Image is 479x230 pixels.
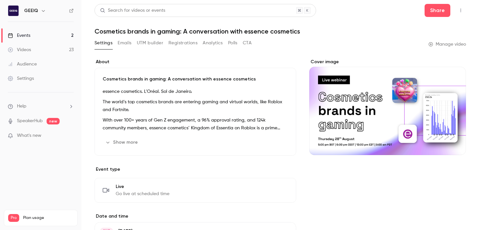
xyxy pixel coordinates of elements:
[8,103,74,110] li: help-dropdown-opener
[94,38,112,48] button: Settings
[103,76,288,82] p: Cosmetics brands in gaming: A conversation with essence cosmetics
[203,38,223,48] button: Analytics
[8,214,19,222] span: Pro
[24,7,38,14] h6: GEEIQ
[23,215,73,221] span: Plan usage
[116,183,169,190] span: Live
[103,88,288,95] p: essence cosmetics. L’Oréal. Sol de Janeiro.
[103,116,288,132] p: With over 100+ years of Gen Z engagement, a 96% approval rating, and 124k community members, esse...
[94,166,296,173] p: Event type
[17,132,41,139] span: What's new
[8,6,19,16] img: GEEIQ
[243,38,252,48] button: CTA
[168,38,197,48] button: Registrations
[118,38,131,48] button: Emails
[103,137,142,148] button: Show more
[309,59,466,65] label: Cover image
[17,103,26,110] span: Help
[8,75,34,82] div: Settings
[428,41,466,48] a: Manage video
[94,27,466,35] h1: Cosmetics brands in gaming: A conversation with essence cosmetics
[8,32,30,39] div: Events
[8,47,31,53] div: Videos
[17,118,43,124] a: SpeakerHub
[309,59,466,155] section: Cover image
[94,59,296,65] label: About
[8,61,37,67] div: Audience
[100,7,165,14] div: Search for videos or events
[103,98,288,114] p: The world’s top cosmetics brands are entering gaming and virtual worlds, like Roblox and Fortnite.
[137,38,163,48] button: UTM builder
[116,191,169,197] span: Go live at scheduled time
[47,118,60,124] span: new
[66,133,74,139] iframe: Noticeable Trigger
[425,4,450,17] button: Share
[94,213,296,220] label: Date and time
[228,38,238,48] button: Polls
